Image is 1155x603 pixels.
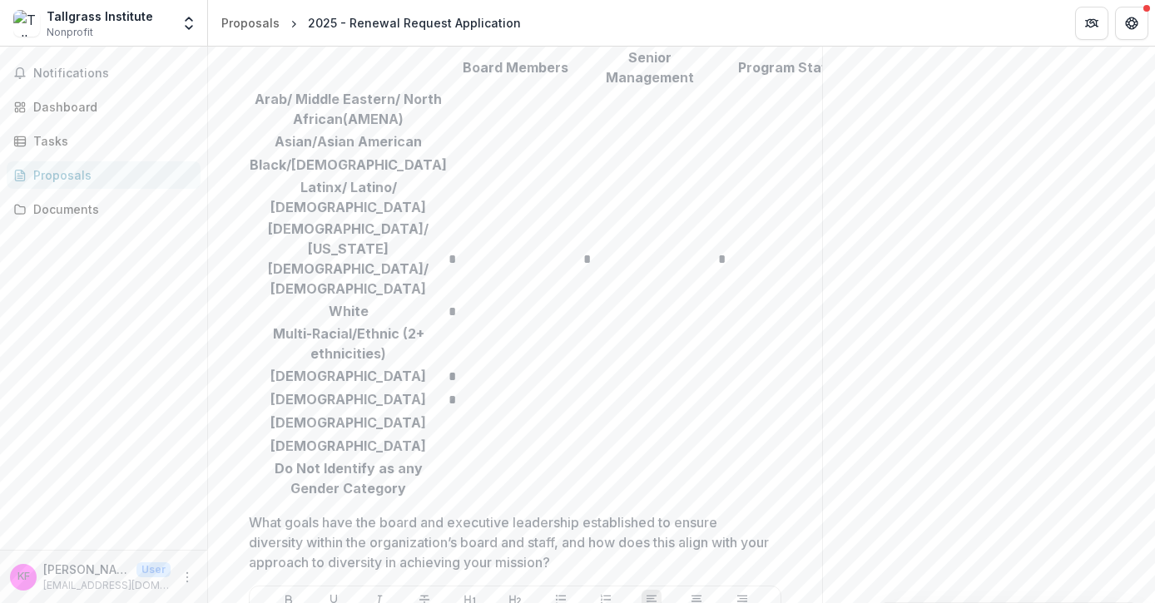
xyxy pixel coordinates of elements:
[249,299,448,323] th: White
[221,14,280,32] div: Proposals
[43,578,171,593] p: [EMAIL_ADDRESS][DOMAIN_NAME]
[43,561,130,578] p: [PERSON_NAME]
[308,14,521,32] div: 2025 - Renewal Request Application
[717,47,852,88] th: Program Staff
[7,93,201,121] a: Dashboard
[249,434,448,457] th: [DEMOGRAPHIC_DATA]
[249,153,448,176] th: Black/[DEMOGRAPHIC_DATA]
[47,7,153,25] div: Tallgrass Institute
[177,7,201,40] button: Open entity switcher
[177,567,197,587] button: More
[249,218,448,299] th: [DEMOGRAPHIC_DATA]/ [US_STATE][DEMOGRAPHIC_DATA]/ [DEMOGRAPHIC_DATA]
[33,200,187,218] div: Documents
[33,67,194,81] span: Notifications
[7,195,201,223] a: Documents
[249,457,448,499] th: Do Not Identify as any Gender Category
[249,88,448,130] th: Arab/ Middle Eastern/ North African(AMENA)
[249,176,448,218] th: Latinx/ Latino/ [DEMOGRAPHIC_DATA]
[249,364,448,388] th: [DEMOGRAPHIC_DATA]
[215,11,528,35] nav: breadcrumb
[215,11,286,35] a: Proposals
[13,10,40,37] img: Tallgrass Institute
[448,47,582,88] th: Board Members
[33,166,187,184] div: Proposals
[7,60,201,86] button: Notifications
[249,388,448,411] th: [DEMOGRAPHIC_DATA]
[33,98,187,116] div: Dashboard
[136,562,171,577] p: User
[33,132,187,150] div: Tasks
[249,130,448,153] th: Asian/Asian American
[1075,7,1108,40] button: Partners
[249,323,448,364] th: Multi-Racial/Ethnic (2+ ethnicities)
[1115,7,1148,40] button: Get Help
[249,411,448,434] th: [DEMOGRAPHIC_DATA]
[249,512,771,572] p: What goals have the board and executive leadership established to ensure diversity within the org...
[47,25,93,40] span: Nonprofit
[7,161,201,189] a: Proposals
[17,571,30,582] div: Kate Finn
[582,47,717,88] th: Senior Management
[7,127,201,155] a: Tasks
